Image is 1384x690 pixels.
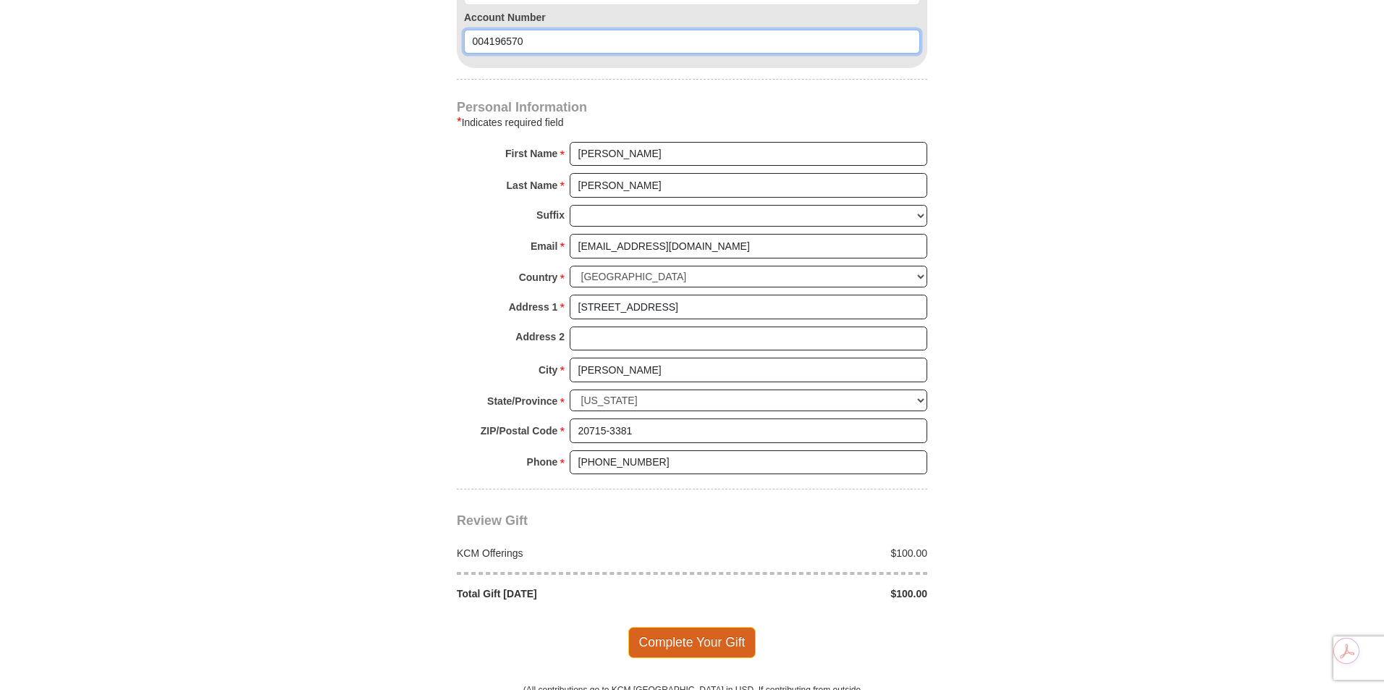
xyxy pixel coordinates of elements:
strong: Address 1 [509,297,558,317]
strong: City [539,360,557,380]
h4: Personal Information [457,101,927,113]
strong: Email [531,236,557,256]
label: Account Number [464,10,920,25]
div: KCM Offerings [450,546,693,560]
strong: State/Province [487,391,557,411]
strong: ZIP/Postal Code [481,421,558,441]
strong: Address 2 [515,327,565,347]
div: Total Gift [DATE] [450,586,693,601]
div: $100.00 [692,546,935,560]
strong: Country [519,267,558,287]
strong: Suffix [536,205,565,225]
div: $100.00 [692,586,935,601]
div: Indicates required field [457,114,927,131]
strong: First Name [505,143,557,164]
strong: Last Name [507,175,558,195]
strong: Phone [527,452,558,472]
span: Complete Your Gift [628,627,756,657]
span: Review Gift [457,513,528,528]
